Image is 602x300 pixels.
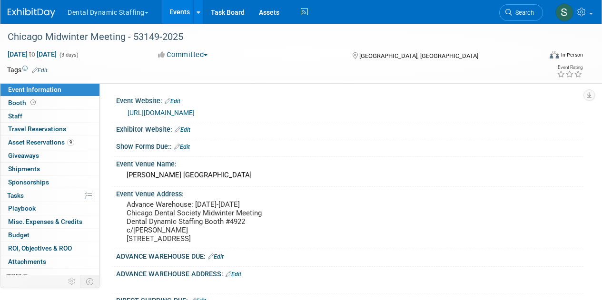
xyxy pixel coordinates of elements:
[550,51,559,58] img: Format-Inperson.png
[67,139,74,146] span: 9
[499,4,543,21] a: Search
[8,125,66,133] span: Travel Reservations
[8,258,46,265] span: Attachments
[174,144,190,150] a: Edit
[8,244,72,252] span: ROI, Objectives & ROO
[6,271,21,279] span: more
[0,189,99,202] a: Tasks
[175,126,190,133] a: Edit
[226,271,241,278] a: Edit
[4,29,534,46] div: Chicago Midwinter Meeting - 53149-2025
[555,3,573,21] img: Sam Murphy
[359,52,478,59] span: [GEOGRAPHIC_DATA], [GEOGRAPHIC_DATA]
[0,229,99,242] a: Budget
[557,65,582,70] div: Event Rating
[8,152,39,159] span: Giveaways
[8,112,22,120] span: Staff
[116,139,583,152] div: Show Forms Due::
[208,253,224,260] a: Edit
[32,67,48,74] a: Edit
[0,215,99,228] a: Misc. Expenses & Credits
[499,49,583,64] div: Event Format
[7,65,48,75] td: Tags
[155,50,211,60] button: Committed
[59,52,79,58] span: (3 days)
[8,218,82,225] span: Misc. Expenses & Credits
[0,163,99,175] a: Shipments
[116,157,583,169] div: Event Venue Name:
[8,204,36,212] span: Playbook
[8,165,40,173] span: Shipments
[123,168,576,183] div: [PERSON_NAME] [GEOGRAPHIC_DATA]
[8,86,61,93] span: Event Information
[0,149,99,162] a: Giveaways
[561,51,583,58] div: In-Person
[0,97,99,109] a: Booth
[116,249,583,261] div: ADVANCE WAREHOUSE DUE:
[8,231,30,239] span: Budget
[165,98,180,105] a: Edit
[116,122,583,135] div: Exhibitor Website:
[512,9,534,16] span: Search
[7,192,24,199] span: Tasks
[0,123,99,135] a: Travel Reservations
[0,83,99,96] a: Event Information
[64,275,80,288] td: Personalize Event Tab Strip
[0,242,99,255] a: ROI, Objectives & ROO
[116,187,583,199] div: Event Venue Address:
[28,50,37,58] span: to
[8,138,74,146] span: Asset Reservations
[0,136,99,149] a: Asset Reservations9
[116,94,583,106] div: Event Website:
[0,202,99,215] a: Playbook
[116,267,583,279] div: ADVANCE WAREHOUSE ADDRESS:
[0,176,99,189] a: Sponsorships
[0,110,99,123] a: Staff
[8,178,49,186] span: Sponsorships
[8,99,38,106] span: Booth
[128,109,195,116] a: [URL][DOMAIN_NAME]
[8,8,55,18] img: ExhibitDay
[80,275,100,288] td: Toggle Event Tabs
[7,50,57,58] span: [DATE] [DATE]
[29,99,38,106] span: Booth not reserved yet
[127,200,300,243] pre: Advance Warehouse: [DATE]-[DATE] Chicago Dental Society Midwinter Meeting Dental Dynamic Staffing...
[0,255,99,268] a: Attachments
[0,269,99,281] a: more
